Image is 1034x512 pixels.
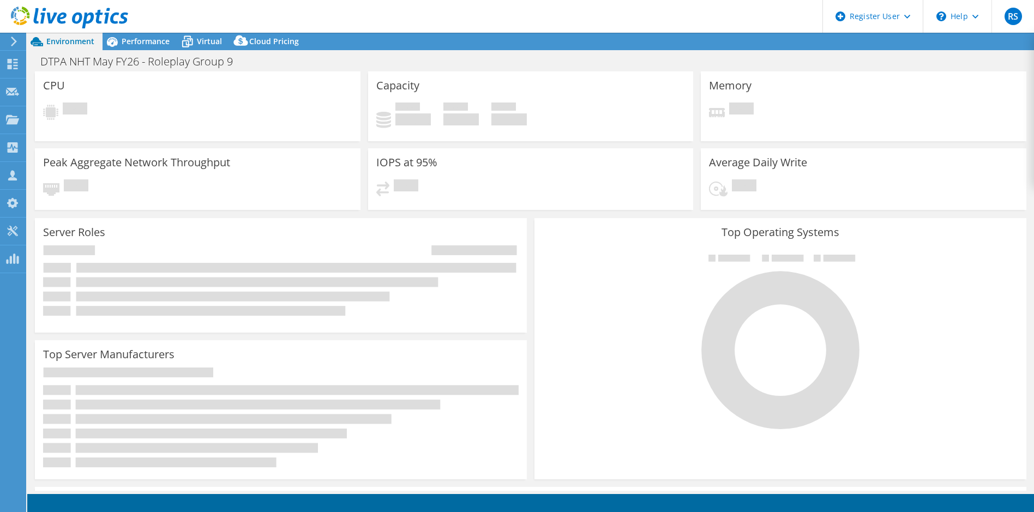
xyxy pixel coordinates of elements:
[709,80,752,92] h3: Memory
[491,103,516,113] span: Total
[395,103,420,113] span: Used
[491,113,527,125] h4: 0 GiB
[35,56,250,68] h1: DTPA NHT May FY26 - Roleplay Group 9
[394,179,418,194] span: Pending
[43,156,230,168] h3: Peak Aggregate Network Throughput
[732,179,756,194] span: Pending
[443,113,479,125] h4: 0 GiB
[729,103,754,117] span: Pending
[395,113,431,125] h4: 0 GiB
[936,11,946,21] svg: \n
[1005,8,1022,25] span: RS
[376,156,437,168] h3: IOPS at 95%
[122,36,170,46] span: Performance
[43,80,65,92] h3: CPU
[43,348,175,360] h3: Top Server Manufacturers
[64,179,88,194] span: Pending
[443,103,468,113] span: Free
[46,36,94,46] span: Environment
[43,226,105,238] h3: Server Roles
[543,226,1018,238] h3: Top Operating Systems
[249,36,299,46] span: Cloud Pricing
[197,36,222,46] span: Virtual
[709,156,807,168] h3: Average Daily Write
[63,103,87,117] span: Pending
[376,80,419,92] h3: Capacity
